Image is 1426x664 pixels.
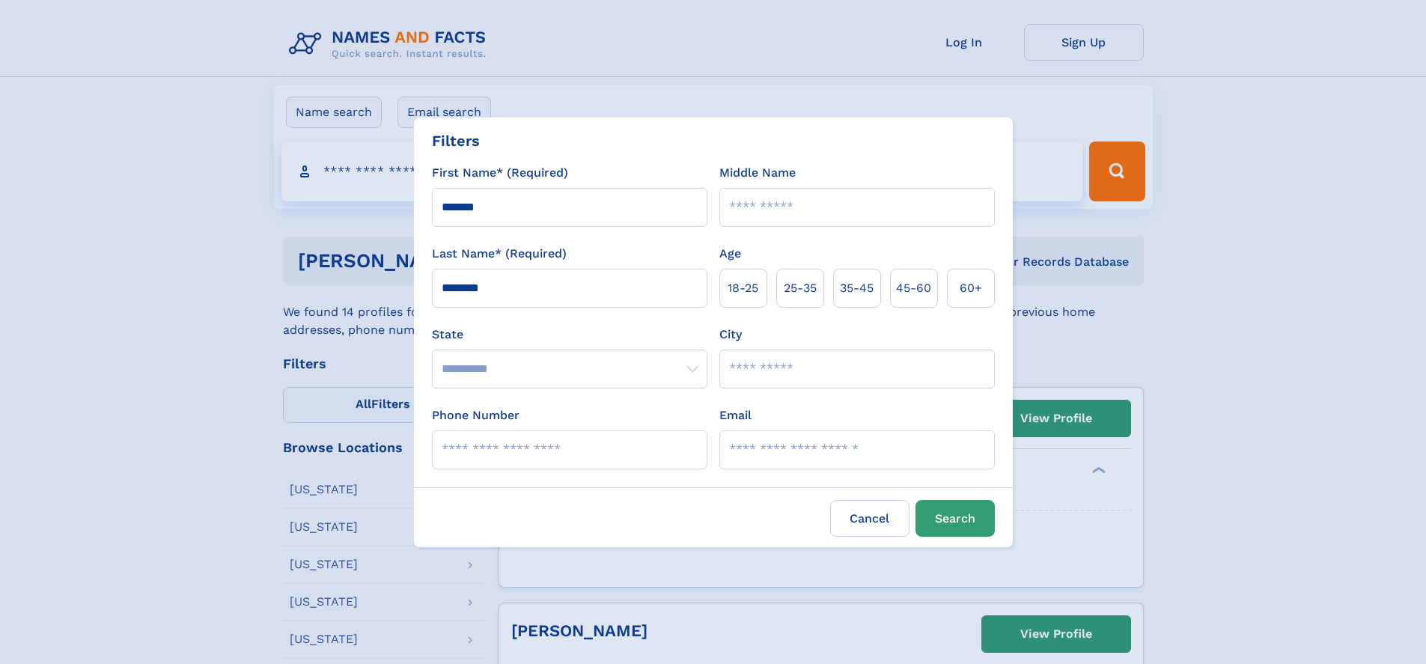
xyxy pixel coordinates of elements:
[915,500,995,537] button: Search
[960,279,982,297] span: 60+
[830,500,909,537] label: Cancel
[432,406,519,424] label: Phone Number
[432,245,567,263] label: Last Name* (Required)
[840,279,874,297] span: 35‑45
[719,245,741,263] label: Age
[719,326,742,344] label: City
[728,279,758,297] span: 18‑25
[432,130,480,152] div: Filters
[719,406,752,424] label: Email
[719,164,796,182] label: Middle Name
[896,279,931,297] span: 45‑60
[784,279,817,297] span: 25‑35
[432,164,568,182] label: First Name* (Required)
[432,326,707,344] label: State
